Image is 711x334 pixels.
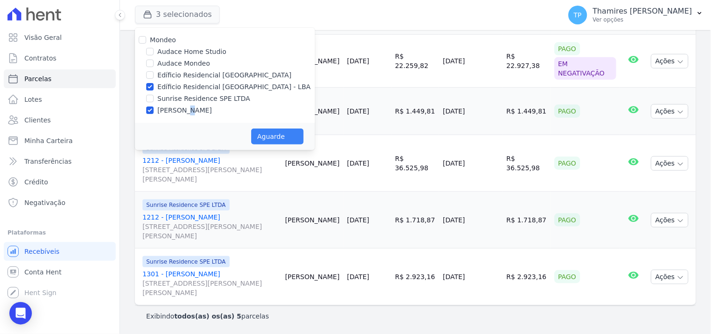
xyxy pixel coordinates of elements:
[157,59,210,68] label: Audace Mondeo
[157,82,311,92] label: Edíficio Residencial [GEOGRAPHIC_DATA] - LBA
[4,173,116,191] a: Crédito
[4,69,116,88] a: Parcelas
[439,192,503,249] td: [DATE]
[9,302,32,325] div: Open Intercom Messenger
[4,152,116,171] a: Transferências
[24,136,73,145] span: Minha Carteira
[142,165,277,184] span: [STREET_ADDRESS][PERSON_NAME][PERSON_NAME]
[157,94,250,104] label: Sunrise Residence SPE LTDA
[347,216,369,224] a: [DATE]
[347,159,369,167] a: [DATE]
[391,249,439,305] td: R$ 2.923,16
[593,7,692,16] p: Thamires [PERSON_NAME]
[554,213,580,227] div: Pago
[4,242,116,261] a: Recebíveis
[281,249,343,305] td: [PERSON_NAME]
[347,107,369,115] a: [DATE]
[554,157,580,170] div: Pago
[142,279,277,297] span: [STREET_ADDRESS][PERSON_NAME][PERSON_NAME]
[347,57,369,65] a: [DATE]
[554,57,616,80] div: Em negativação
[391,192,439,249] td: R$ 1.718,87
[651,156,689,171] button: Ações
[554,270,580,283] div: Pago
[24,95,42,104] span: Lotes
[142,269,277,297] a: 1301 - [PERSON_NAME][STREET_ADDRESS][PERSON_NAME][PERSON_NAME]
[561,2,711,28] button: TP Thamires [PERSON_NAME] Ver opções
[281,135,343,192] td: [PERSON_NAME]
[651,213,689,228] button: Ações
[7,227,112,238] div: Plataformas
[503,192,551,249] td: R$ 1.718,87
[24,74,52,83] span: Parcelas
[24,267,61,277] span: Conta Hent
[391,88,439,135] td: R$ 1.449,81
[503,135,551,192] td: R$ 36.525,98
[391,35,439,88] td: R$ 22.259,82
[503,35,551,88] td: R$ 22.927,38
[142,199,230,211] span: Sunrise Residence SPE LTDA
[651,54,689,68] button: Ações
[593,16,692,23] p: Ver opções
[142,256,230,267] span: Sunrise Residence SPE LTDA
[24,115,51,125] span: Clientes
[24,198,66,207] span: Negativação
[24,157,72,166] span: Transferências
[157,106,212,115] label: [PERSON_NAME]
[4,90,116,109] a: Lotes
[4,263,116,281] a: Conta Hent
[574,12,582,18] span: TP
[439,135,503,192] td: [DATE]
[174,312,241,320] b: todos(as) os(as) 5
[157,47,226,57] label: Audace Home Studio
[439,35,503,88] td: [DATE]
[24,53,56,63] span: Contratos
[347,273,369,281] a: [DATE]
[651,270,689,284] button: Ações
[4,131,116,150] a: Minha Carteira
[554,105,580,118] div: Pago
[554,42,580,55] div: Pago
[503,249,551,305] td: R$ 2.923,16
[142,213,277,241] a: 1212 - [PERSON_NAME][STREET_ADDRESS][PERSON_NAME][PERSON_NAME]
[281,192,343,249] td: [PERSON_NAME]
[391,135,439,192] td: R$ 36.525,98
[142,222,277,241] span: [STREET_ADDRESS][PERSON_NAME][PERSON_NAME]
[24,33,62,42] span: Visão Geral
[439,249,503,305] td: [DATE]
[24,177,48,187] span: Crédito
[4,111,116,129] a: Clientes
[157,70,292,80] label: Edíficio Residencial [GEOGRAPHIC_DATA]
[4,49,116,68] a: Contratos
[24,247,60,256] span: Recebíveis
[135,6,220,23] button: 3 selecionados
[439,88,503,135] td: [DATE]
[251,129,304,144] button: Aguarde
[4,193,116,212] a: Negativação
[503,88,551,135] td: R$ 1.449,81
[142,156,277,184] a: 1212 - [PERSON_NAME][STREET_ADDRESS][PERSON_NAME][PERSON_NAME]
[4,28,116,47] a: Visão Geral
[150,36,176,44] label: Mondeo
[146,311,269,321] p: Exibindo parcelas
[651,104,689,119] button: Ações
